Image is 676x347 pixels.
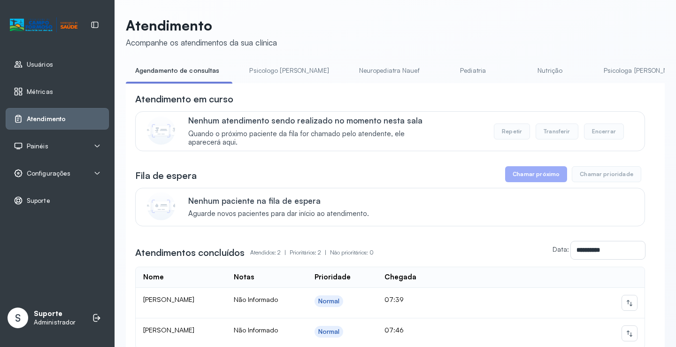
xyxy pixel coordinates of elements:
span: Suporte [27,197,50,205]
p: Nenhum paciente na fila de espera [188,196,369,206]
img: Imagem de CalloutCard [147,192,175,220]
button: Repetir [494,123,530,139]
div: Nome [143,273,164,282]
div: Normal [318,328,340,336]
div: Acompanhe os atendimentos da sua clínica [126,38,277,47]
a: Pediatria [440,63,506,78]
a: Nutrição [517,63,583,78]
span: Configurações [27,170,70,177]
div: Prioridade [315,273,351,282]
a: Agendamento de consultas [126,63,229,78]
button: Transferir [536,123,578,139]
span: Aguarde novos pacientes para dar início ao atendimento. [188,209,369,218]
span: Atendimento [27,115,66,123]
img: Imagem de CalloutCard [147,116,175,145]
img: Logotipo do estabelecimento [10,17,77,33]
span: Quando o próximo paciente da fila for chamado pelo atendente, ele aparecerá aqui. [188,130,437,147]
a: Neuropediatra Nauef [350,63,429,78]
p: Atendimento [126,17,277,34]
div: Normal [318,297,340,305]
a: Usuários [14,60,101,69]
p: Administrador [34,318,76,326]
p: Não prioritários: 0 [330,246,374,259]
p: Atendidos: 2 [250,246,290,259]
span: Painéis [27,142,48,150]
div: Notas [234,273,254,282]
div: Chegada [384,273,416,282]
h3: Atendimento em curso [135,93,233,106]
p: Suporte [34,309,76,318]
p: Prioritários: 2 [290,246,330,259]
span: | [284,249,286,256]
span: [PERSON_NAME] [143,326,194,334]
span: 07:39 [384,295,404,303]
h3: Atendimentos concluídos [135,246,245,259]
a: Psicologo [PERSON_NAME] [240,63,338,78]
span: 07:46 [384,326,404,334]
span: Não Informado [234,295,278,303]
h3: Fila de espera [135,169,197,182]
span: Métricas [27,88,53,96]
span: | [325,249,326,256]
button: Chamar próximo [505,166,567,182]
button: Encerrar [584,123,624,139]
a: Métricas [14,87,101,96]
span: [PERSON_NAME] [143,295,194,303]
label: Data: [553,245,569,253]
p: Nenhum atendimento sendo realizado no momento nesta sala [188,116,437,125]
span: Não Informado [234,326,278,334]
a: Atendimento [14,114,101,123]
span: Usuários [27,61,53,69]
button: Chamar prioridade [572,166,641,182]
